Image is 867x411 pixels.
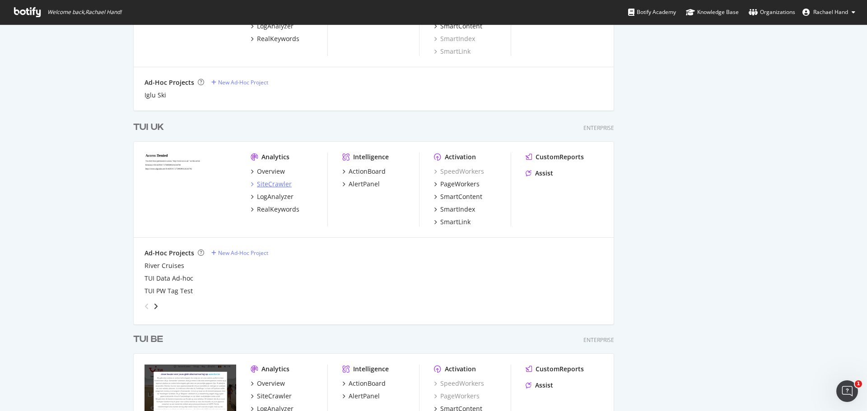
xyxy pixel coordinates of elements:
[342,167,386,176] a: ActionBoard
[440,180,480,189] div: PageWorkers
[583,124,614,132] div: Enterprise
[440,22,482,31] div: SmartContent
[251,34,299,43] a: RealKeywords
[342,392,380,401] a: AlertPanel
[526,381,553,390] a: Assist
[353,365,389,374] div: Intelligence
[440,192,482,201] div: SmartContent
[628,8,676,17] div: Botify Academy
[257,205,299,214] div: RealKeywords
[434,192,482,201] a: SmartContent
[257,180,292,189] div: SiteCrawler
[257,392,292,401] div: SiteCrawler
[211,79,268,86] a: New Ad-Hoc Project
[526,169,553,178] a: Assist
[251,167,285,176] a: Overview
[144,78,194,87] div: Ad-Hoc Projects
[434,217,471,226] a: SmartLink
[261,152,289,162] div: Analytics
[144,91,166,100] a: Iglu Ski
[536,152,584,162] div: CustomReports
[257,34,299,43] div: RealKeywords
[144,261,184,270] a: River Cruises
[349,392,380,401] div: AlertPanel
[526,365,584,374] a: CustomReports
[47,9,121,16] span: Welcome back, Rachael Hand !
[257,167,285,176] div: Overview
[211,249,268,257] a: New Ad-Hoc Project
[133,333,163,346] div: TUI BE
[440,205,475,214] div: SmartIndex
[813,8,848,16] span: Rachael Hand
[251,379,285,388] a: Overview
[133,333,167,346] a: TUI BE
[218,249,268,257] div: New Ad-Hoc Project
[686,8,739,17] div: Knowledge Base
[144,152,236,226] img: tui.co.uk
[434,22,482,31] a: SmartContent
[257,22,294,31] div: LogAnalyzer
[535,381,553,390] div: Assist
[434,180,480,189] a: PageWorkers
[251,192,294,201] a: LogAnalyzer
[536,365,584,374] div: CustomReports
[353,152,389,162] div: Intelligence
[144,286,193,296] a: TUI PW Tag Test
[257,192,294,201] div: LogAnalyzer
[251,392,292,401] a: SiteCrawler
[434,205,475,214] a: SmartIndex
[349,180,380,189] div: AlertPanel
[133,121,168,134] a: TUI UK
[144,249,194,258] div: Ad-Hoc Projects
[349,379,386,388] div: ActionBoard
[342,379,386,388] a: ActionBoard
[855,380,862,388] span: 1
[257,379,285,388] div: Overview
[349,167,386,176] div: ActionBoard
[795,5,862,19] button: Rachael Hand
[251,180,292,189] a: SiteCrawler
[141,299,153,314] div: angle-left
[445,152,476,162] div: Activation
[434,392,480,401] a: PageWorkers
[434,47,471,56] a: SmartLink
[749,8,795,17] div: Organizations
[836,380,858,402] iframe: Intercom live chat
[342,180,380,189] a: AlertPanel
[218,79,268,86] div: New Ad-Hoc Project
[535,169,553,178] div: Assist
[133,121,164,134] div: TUI UK
[526,152,584,162] a: CustomReports
[583,336,614,344] div: Enterprise
[251,22,294,31] a: LogAnalyzer
[144,274,193,283] a: TUI Data Ad-hoc
[434,167,484,176] a: SpeedWorkers
[434,34,475,43] a: SmartIndex
[434,379,484,388] a: SpeedWorkers
[440,217,471,226] div: SmartLink
[261,365,289,374] div: Analytics
[251,205,299,214] a: RealKeywords
[153,302,159,311] div: angle-right
[445,365,476,374] div: Activation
